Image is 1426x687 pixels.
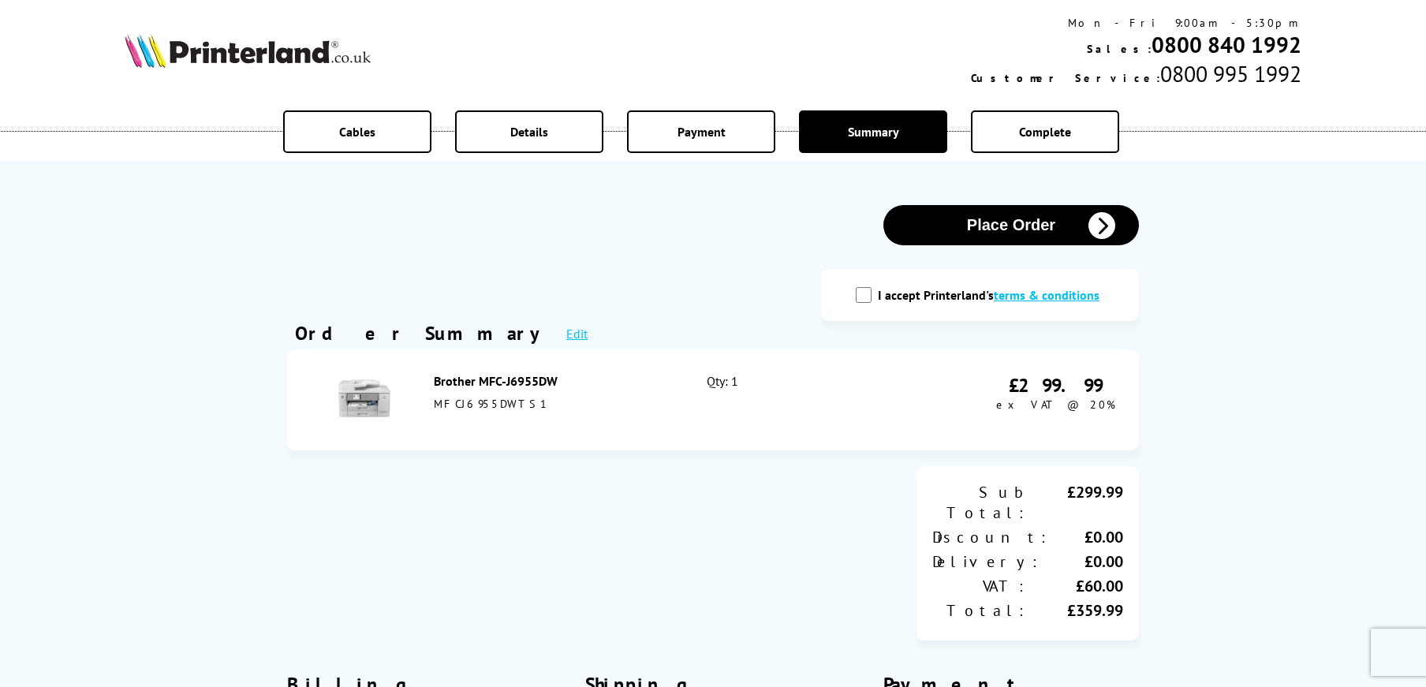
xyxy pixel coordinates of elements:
[125,33,371,68] img: Printerland Logo
[707,373,870,427] div: Qty: 1
[566,326,588,342] a: Edit
[295,321,551,345] div: Order Summary
[994,287,1099,303] a: modal_tc
[1041,551,1123,572] div: £0.00
[932,551,1041,572] div: Delivery:
[337,371,392,426] img: Brother MFC-J6955DW
[971,71,1160,85] span: Customer Service:
[339,124,375,140] span: Cables
[932,576,1028,596] div: VAT:
[1050,527,1123,547] div: £0.00
[996,398,1115,412] span: ex VAT @ 20%
[510,124,548,140] span: Details
[883,205,1139,245] button: Place Order
[1152,30,1301,59] a: 0800 840 1992
[878,287,1107,303] label: I accept Printerland's
[1028,600,1123,621] div: £359.99
[434,397,672,411] div: MFCJ6955DWTS1
[1087,42,1152,56] span: Sales:
[1028,576,1123,596] div: £60.00
[434,373,672,389] div: Brother MFC-J6955DW
[932,600,1028,621] div: Total:
[1019,124,1071,140] span: Complete
[971,16,1301,30] div: Mon - Fri 9:00am - 5:30pm
[996,373,1115,398] div: £299.99
[932,527,1050,547] div: Discount:
[932,482,1028,523] div: Sub Total:
[848,124,899,140] span: Summary
[1160,59,1301,88] span: 0800 995 1992
[678,124,726,140] span: Payment
[1028,482,1123,523] div: £299.99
